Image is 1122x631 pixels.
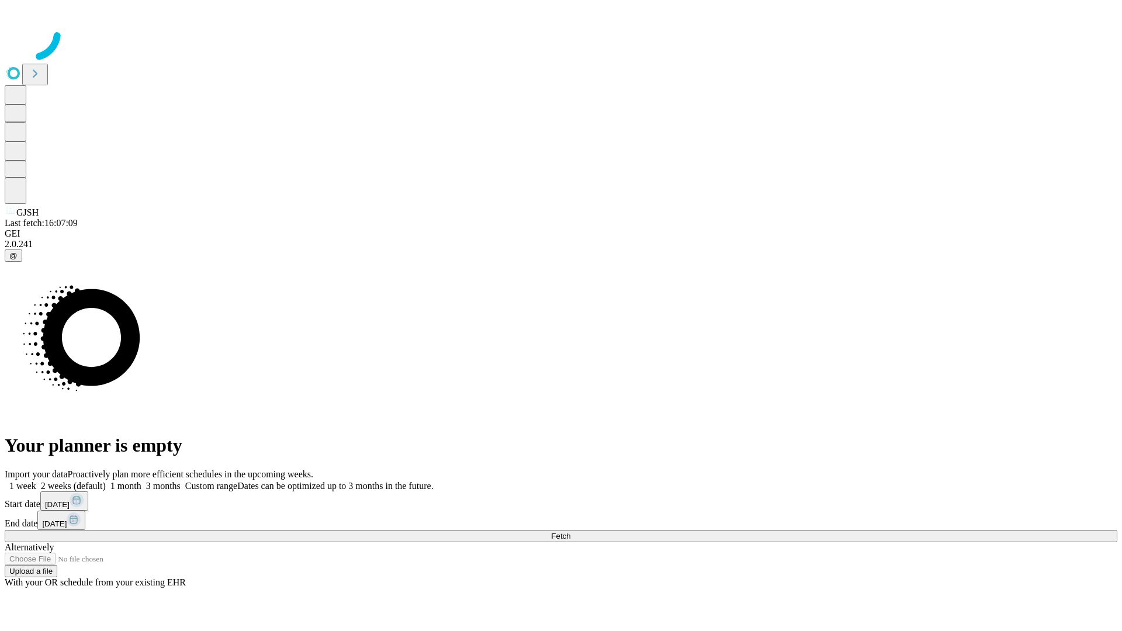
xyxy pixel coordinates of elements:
[5,577,186,587] span: With your OR schedule from your existing EHR
[16,207,39,217] span: GJSH
[41,481,106,491] span: 2 weeks (default)
[37,511,85,530] button: [DATE]
[5,542,54,552] span: Alternatively
[146,481,181,491] span: 3 months
[237,481,433,491] span: Dates can be optimized up to 3 months in the future.
[5,218,78,228] span: Last fetch: 16:07:09
[5,469,68,479] span: Import your data
[5,491,1117,511] div: Start date
[5,249,22,262] button: @
[45,500,70,509] span: [DATE]
[551,532,570,540] span: Fetch
[5,511,1117,530] div: End date
[68,469,313,479] span: Proactively plan more efficient schedules in the upcoming weeks.
[42,519,67,528] span: [DATE]
[5,565,57,577] button: Upload a file
[5,435,1117,456] h1: Your planner is empty
[9,481,36,491] span: 1 week
[9,251,18,260] span: @
[185,481,237,491] span: Custom range
[40,491,88,511] button: [DATE]
[5,239,1117,249] div: 2.0.241
[5,228,1117,239] div: GEI
[5,530,1117,542] button: Fetch
[110,481,141,491] span: 1 month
